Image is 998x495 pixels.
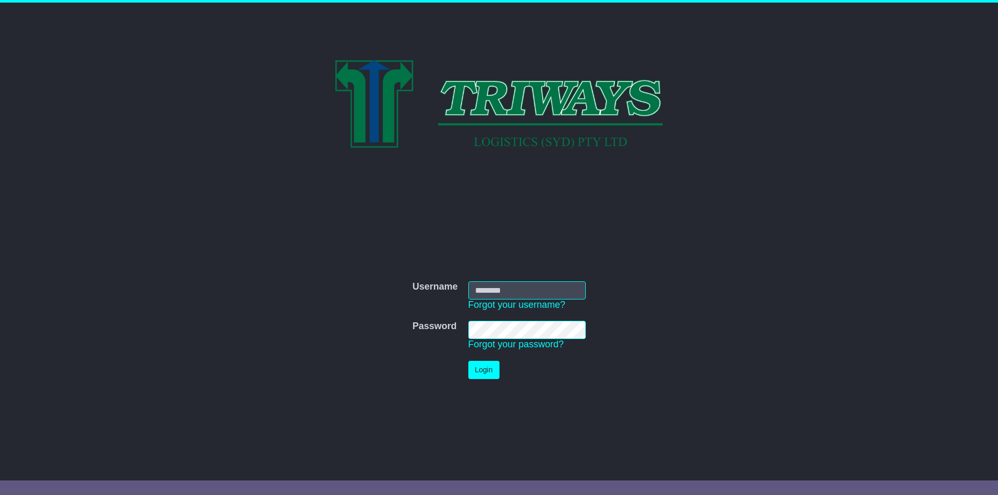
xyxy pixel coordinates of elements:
[412,281,457,293] label: Username
[468,339,564,349] a: Forgot your password?
[412,321,456,332] label: Password
[335,60,663,149] img: Triways Logistics SYD PTY LTD
[468,361,500,379] button: Login
[468,299,566,310] a: Forgot your username?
